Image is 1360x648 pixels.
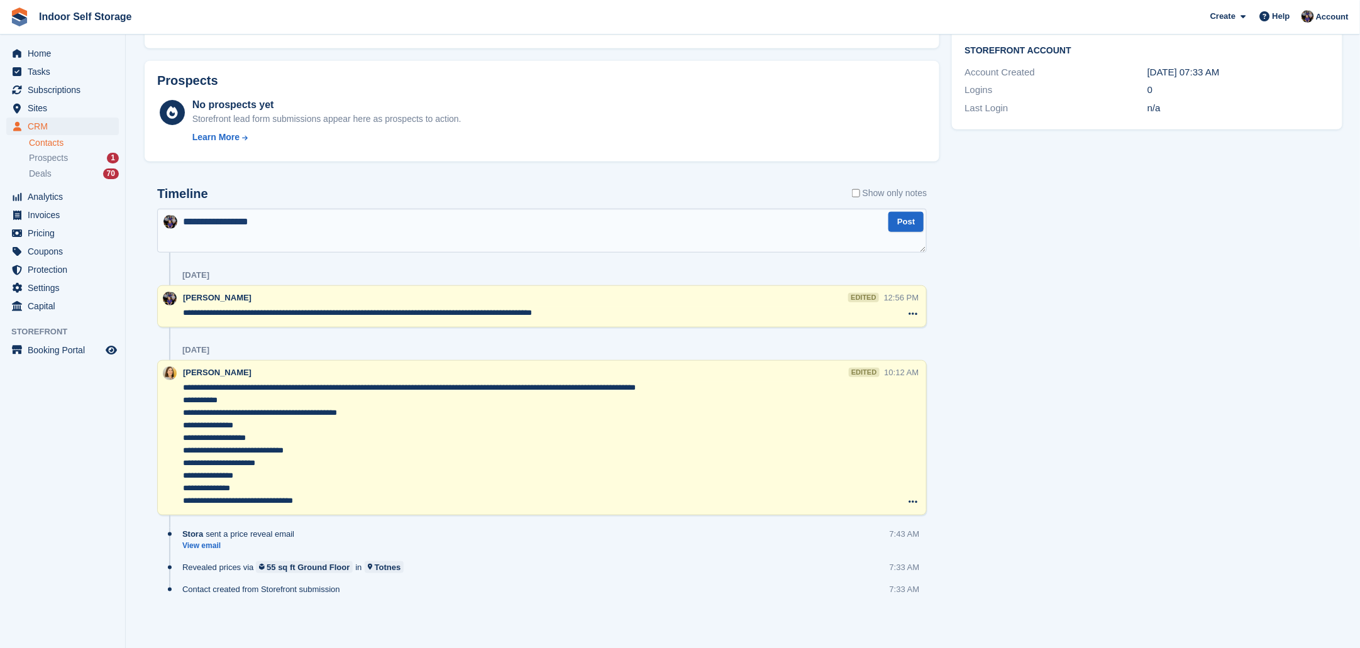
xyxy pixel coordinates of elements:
[848,293,878,302] div: edited
[192,97,462,113] div: No prospects yet
[6,224,119,242] a: menu
[163,215,177,229] img: Sandra Pomeroy
[965,65,1147,80] div: Account Created
[890,528,920,540] div: 7:43 AM
[6,45,119,62] a: menu
[28,188,103,206] span: Analytics
[256,561,353,573] a: 55 sq ft Ground Floor
[10,8,29,26] img: stora-icon-8386f47178a22dfd0bd8f6a31ec36ba5ce8667c1dd55bd0f319d3a0aa187defe.svg
[28,118,103,135] span: CRM
[163,292,177,305] img: Sandra Pomeroy
[192,131,240,144] div: Learn More
[28,63,103,80] span: Tasks
[6,206,119,224] a: menu
[1147,101,1330,116] div: n/a
[6,261,119,278] a: menu
[1316,11,1349,23] span: Account
[182,541,301,551] a: View email
[182,561,410,573] div: Revealed prices via in
[28,81,103,99] span: Subscriptions
[6,188,119,206] a: menu
[183,368,252,377] span: [PERSON_NAME]
[6,297,119,315] a: menu
[34,6,137,27] a: Indoor Self Storage
[29,167,119,180] a: Deals 70
[107,153,119,163] div: 1
[28,279,103,297] span: Settings
[28,341,103,359] span: Booking Portal
[852,187,927,200] label: Show only notes
[1210,10,1236,23] span: Create
[365,561,404,573] a: Totnes
[192,113,462,126] div: Storefront lead form submissions appear here as prospects to action.
[182,528,301,540] div: sent a price reveal email
[1273,10,1290,23] span: Help
[183,293,252,302] span: [PERSON_NAME]
[29,152,68,164] span: Prospects
[157,74,218,88] h2: Prospects
[103,168,119,179] div: 70
[182,583,346,595] div: Contact created from Storefront submission
[182,345,209,355] div: [DATE]
[6,63,119,80] a: menu
[267,561,350,573] div: 55 sq ft Ground Floor
[28,224,103,242] span: Pricing
[6,118,119,135] a: menu
[852,187,860,200] input: Show only notes
[6,243,119,260] a: menu
[1302,10,1314,23] img: Sandra Pomeroy
[182,270,209,280] div: [DATE]
[182,528,203,540] span: Stora
[163,366,177,380] img: Emma Higgins
[1147,65,1330,80] div: [DATE] 07:33 AM
[6,279,119,297] a: menu
[890,561,920,573] div: 7:33 AM
[104,343,119,358] a: Preview store
[965,43,1330,56] h2: Storefront Account
[965,101,1147,116] div: Last Login
[29,151,119,165] a: Prospects 1
[28,261,103,278] span: Protection
[890,583,920,595] div: 7:33 AM
[28,206,103,224] span: Invoices
[6,81,119,99] a: menu
[157,187,208,201] h2: Timeline
[885,366,919,378] div: 10:12 AM
[29,168,52,180] span: Deals
[888,212,924,233] button: Post
[375,561,401,573] div: Totnes
[6,341,119,359] a: menu
[11,326,125,338] span: Storefront
[849,368,879,377] div: edited
[192,131,462,144] a: Learn More
[28,243,103,260] span: Coupons
[28,45,103,62] span: Home
[6,99,119,117] a: menu
[28,297,103,315] span: Capital
[28,99,103,117] span: Sites
[965,83,1147,97] div: Logins
[1147,83,1330,97] div: 0
[29,137,119,149] a: Contacts
[884,292,919,304] div: 12:56 PM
